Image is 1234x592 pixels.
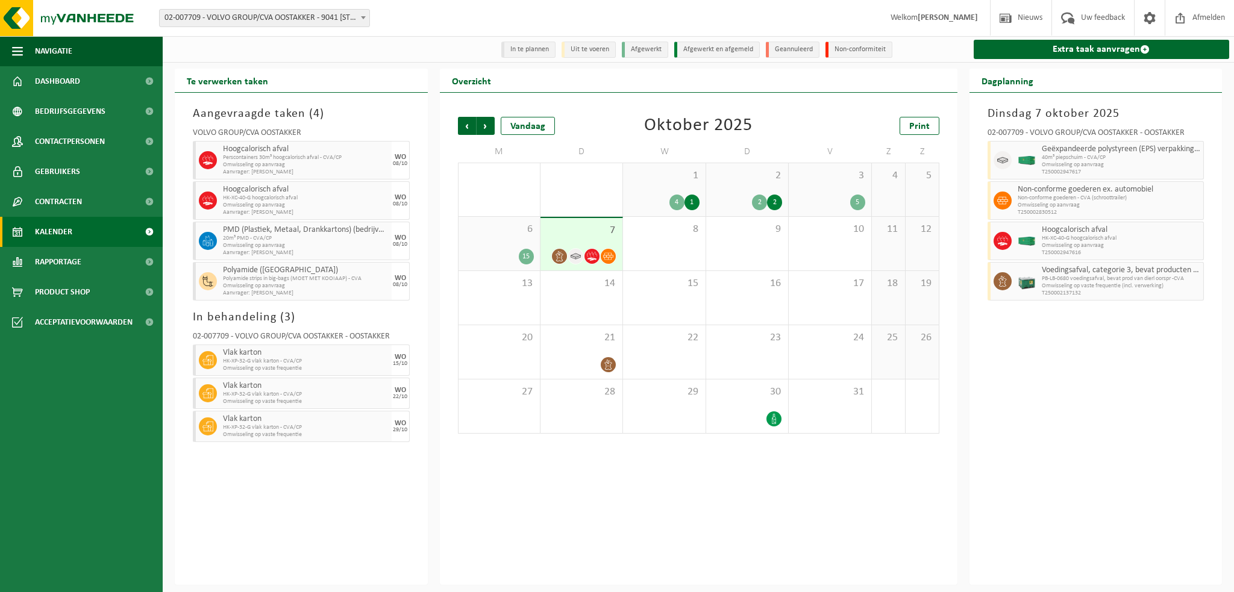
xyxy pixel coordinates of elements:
h2: Dagplanning [969,69,1045,92]
span: 40m³ piepschuim - CVA/CP [1042,154,1201,161]
span: T250002137132 [1042,290,1201,297]
span: 22 [629,331,699,344]
div: 08/10 [393,282,407,288]
span: Non-conforme goederen - CVA (schroottrailer) [1018,195,1201,202]
span: 02-007709 - VOLVO GROUP/CVA OOSTAKKER - 9041 OOSTAKKER, SMALLEHEERWEG 31 [159,9,370,27]
span: HK-XP-32-G vlak karton - CVA/CP [223,391,389,398]
span: Vlak karton [223,348,389,358]
span: 7 [547,224,616,237]
div: WO [395,194,406,201]
span: 4 [878,169,899,182]
span: 19 [912,277,933,290]
img: PB-LB-0680-HPE-GN-01 [1018,272,1036,290]
div: WO [395,275,406,282]
span: Dashboard [35,66,80,96]
span: Print [909,122,930,131]
div: WO [395,354,406,361]
span: Omwisseling op aanvraag [1042,242,1201,249]
td: V [789,141,871,163]
span: 13 [465,277,534,290]
h3: Aangevraagde taken ( ) [193,105,410,123]
span: 3 [795,169,865,182]
span: 14 [547,277,616,290]
li: Afgewerkt en afgemeld [674,42,760,58]
span: 18 [878,277,899,290]
span: 4 [313,108,320,120]
span: 25 [878,331,899,344]
span: 28 [547,385,616,399]
span: 16 [712,277,782,290]
span: 29 [629,385,699,399]
span: Polyamide ([GEOGRAPHIC_DATA]) [223,266,389,275]
span: 27 [465,385,534,399]
span: HK-XP-32-G vlak karton - CVA/CP [223,358,389,365]
span: Omwisseling op aanvraag [223,202,389,209]
span: HK-XC-40-G hoogcalorisch afval [1042,235,1201,242]
span: 5 [912,169,933,182]
span: Hoogcalorisch afval [223,145,389,154]
span: Hoogcalorisch afval [223,185,389,195]
span: Aanvrager: [PERSON_NAME] [223,169,389,176]
span: 24 [795,331,865,344]
span: HK-XC-40-G hoogcalorisch afval [223,195,389,202]
span: Product Shop [35,277,90,307]
span: Non-conforme goederen ex. automobiel [1018,185,1201,195]
span: Navigatie [35,36,72,66]
div: 5 [850,195,865,210]
span: 10 [795,223,865,236]
span: 2 [712,169,782,182]
span: 1 [629,169,699,182]
span: Polyamide strips in big-bags (MOET MET KOOIAAP) - CVA [223,275,389,282]
h3: In behandeling ( ) [193,308,410,326]
span: T250002947617 [1042,169,1201,176]
span: Kalender [35,217,72,247]
span: Contracten [35,187,82,217]
li: Geannuleerd [766,42,819,58]
span: Perscontainers 30m³ hoogcalorisch afval - CVA/CP [223,154,389,161]
img: HK-XC-40-GN-00 [1018,156,1036,165]
div: 29/10 [393,427,407,433]
span: 11 [878,223,899,236]
div: 22/10 [393,394,407,400]
span: Omwisseling op vaste frequentie [223,398,389,405]
span: 17 [795,277,865,290]
li: Uit te voeren [562,42,616,58]
span: Aanvrager: [PERSON_NAME] [223,290,389,297]
span: 26 [912,331,933,344]
div: 2 [767,195,782,210]
span: 3 [284,311,291,323]
h2: Te verwerken taken [175,69,280,92]
td: Z [906,141,939,163]
span: 20m³ PMD - CVA/CP [223,235,389,242]
span: 30 [712,385,782,399]
td: D [540,141,623,163]
span: Rapportage [35,247,81,277]
div: WO [395,234,406,241]
a: Extra taak aanvragen [974,40,1230,59]
span: PB-LB-0680 voedingsafval, bevat prod van dierl oorspr -CVA [1042,275,1201,282]
td: W [623,141,706,163]
h2: Overzicht [440,69,503,92]
span: 9 [712,223,782,236]
span: Aanvrager: [PERSON_NAME] [223,209,389,216]
div: 15/10 [393,361,407,367]
span: PMD (Plastiek, Metaal, Drankkartons) (bedrijven) [223,225,389,235]
span: Vlak karton [223,381,389,391]
div: 02-007709 - VOLVO GROUP/CVA OOSTAKKER - OOSTAKKER [988,129,1204,141]
h3: Dinsdag 7 oktober 2025 [988,105,1204,123]
span: Geëxpandeerde polystyreen (EPS) verpakking (< 1 m² per stuk), recycleerbaar [1042,145,1201,154]
span: T250002947616 [1042,249,1201,257]
td: M [458,141,540,163]
li: In te plannen [501,42,556,58]
span: Omwisseling op aanvraag [223,282,389,290]
span: Omwisseling op vaste frequentie [223,431,389,438]
span: Vorige [458,117,476,135]
div: 08/10 [393,241,407,248]
div: 2 [752,195,767,210]
span: Gebruikers [35,157,80,187]
div: Oktober 2025 [644,117,753,135]
span: Hoogcalorisch afval [1042,225,1201,235]
img: HK-XC-40-GN-00 [1018,237,1036,246]
div: VOLVO GROUP/CVA OOSTAKKER [193,129,410,141]
span: Bedrijfsgegevens [35,96,105,126]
